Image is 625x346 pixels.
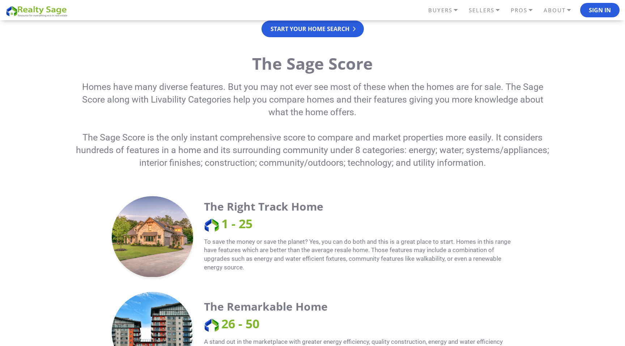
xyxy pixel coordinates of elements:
[72,55,553,72] h2: The Sage Score
[542,4,580,17] a: ABOUT
[72,81,553,118] p: Homes have many diverse features. But you may not ever see most of these when the homes are for s...
[580,3,620,17] button: Sign In
[204,317,513,332] span: 26 - 50
[467,4,509,17] a: SELLERS
[5,5,71,17] img: REALTY SAGE
[204,301,513,312] div: The Remarkable Home
[204,201,513,212] div: The Right Track Home
[72,131,553,169] p: The Sage Score is the only instant comprehensive score to compare and market properties more easi...
[204,217,513,232] span: 1 - 25
[426,4,467,17] a: BUYERS
[262,21,364,37] a: Start your home search
[204,238,513,272] p: To save the money or save the planet? Yes, you can do both and this is a great place to start. Ho...
[509,4,542,17] a: PROS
